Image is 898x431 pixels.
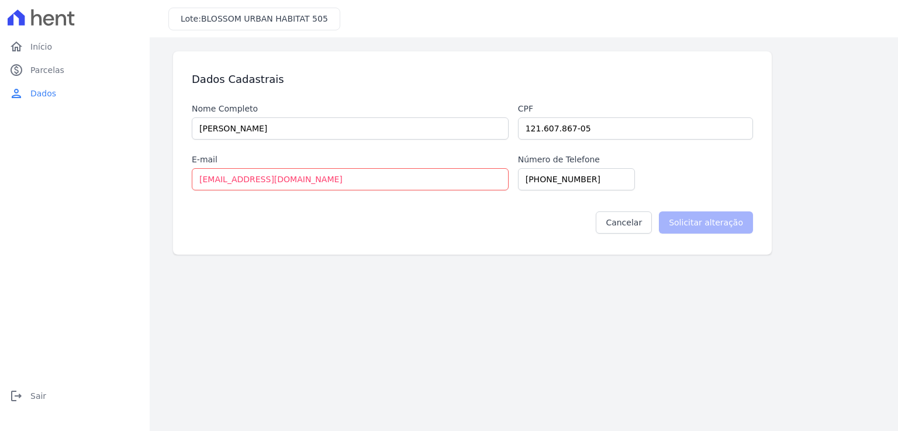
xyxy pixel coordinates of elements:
span: Dados [30,88,56,99]
i: home [9,40,23,54]
i: logout [9,389,23,403]
label: Cpf [518,103,753,115]
span: Início [30,41,52,53]
label: E-mail [192,154,509,166]
a: personDados [5,82,145,105]
a: logoutSair [5,384,145,408]
h3: Dados Cadastrais [192,72,284,86]
h3: Lote: [181,13,328,25]
input: Solicitar alteração [659,211,753,234]
a: paidParcelas [5,58,145,82]
span: BLOSSOM URBAN HABITAT 505 [201,14,328,23]
span: Sair [30,390,46,402]
label: Número de Telefone [518,154,600,166]
i: person [9,86,23,100]
i: paid [9,63,23,77]
a: Cancelar [596,211,652,234]
a: homeInício [5,35,145,58]
span: Parcelas [30,64,64,76]
label: Nome Completo [192,103,509,115]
